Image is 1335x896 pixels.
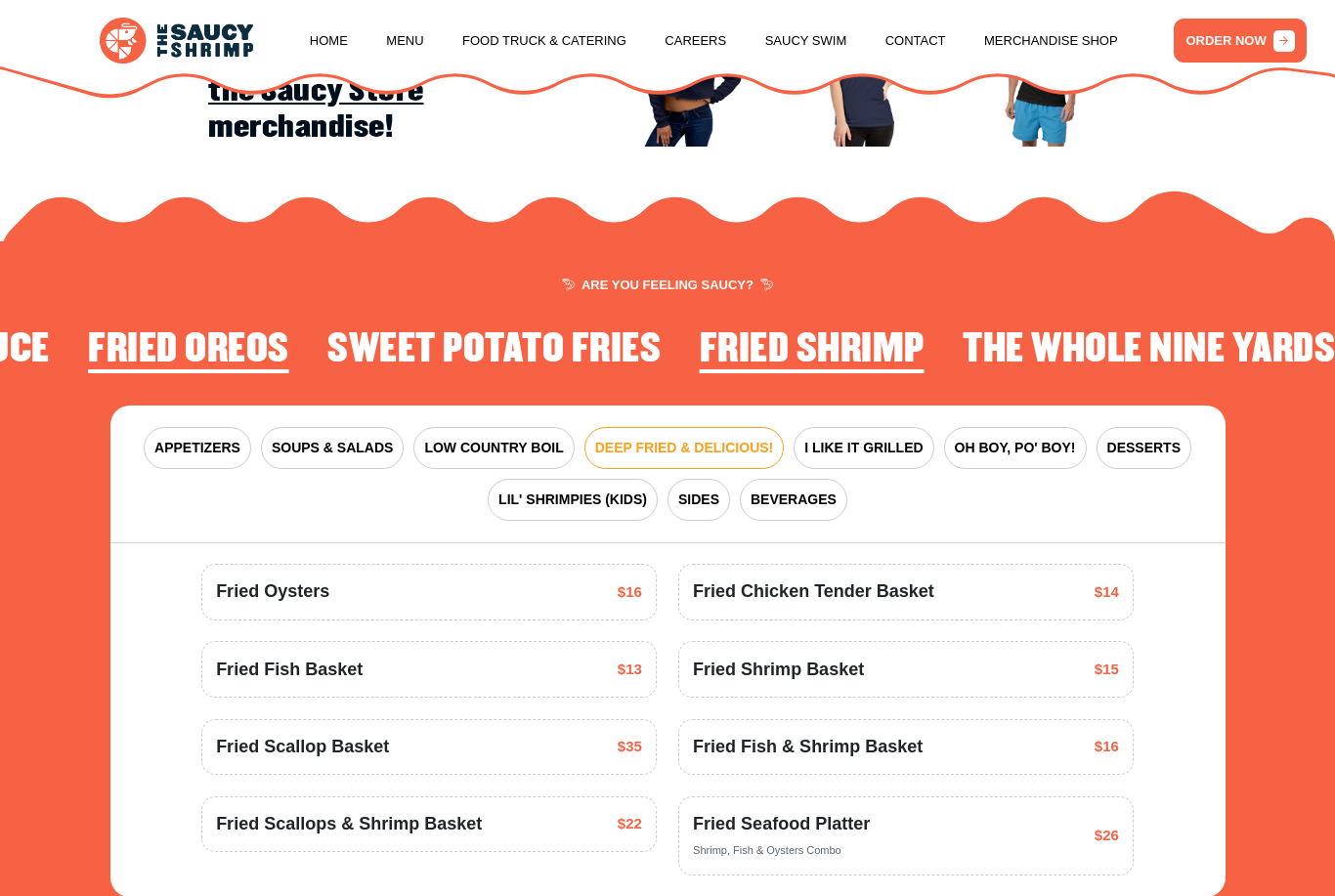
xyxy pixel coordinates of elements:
span: LOW COUNTRY BOIL [424,438,563,458]
span: Fried Scallop Basket [216,734,389,760]
a: Merchandise Shop [984,4,1118,78]
span: $16 [618,581,642,604]
a: ORDER NOW [1174,19,1308,63]
img: logo [100,18,254,64]
span: ARE YOU FEELING SAUCY? [562,278,773,291]
span: $13 [618,659,642,681]
button: I LIKE IT GRILLED [794,427,933,469]
li: 1 of 4 [700,328,925,377]
h2: Fried Oreos [88,328,289,372]
span: $14 [1095,581,1119,604]
span: Fried Scallops & Shrimp Basket [216,811,482,837]
span: Fried Seafood Platter [693,811,870,837]
button: LIL' SHRIMPIES (KIDS) [488,479,658,521]
span: Fried Oysters [216,578,329,605]
li: 4 of 4 [327,328,661,377]
button: SIDES [667,479,730,521]
button: DESSERTS [1097,427,1191,469]
h2: Fried Shrimp [700,328,925,372]
a: Home [310,4,348,78]
span: I LIKE IT GRILLED [804,438,923,458]
span: $22 [618,813,642,835]
li: 3 of 4 [88,328,289,377]
span: Fried Shrimp Basket [693,657,864,683]
button: BEVERAGES [740,479,847,521]
span: $16 [1095,736,1119,758]
a: Contact [885,4,946,78]
span: OH BOY, PO' BOY! [955,438,1076,458]
button: SOUPS & SALADS [261,427,404,469]
span: $15 [1095,659,1119,681]
span: $35 [618,736,642,758]
a: Saucy Swim [765,4,847,78]
span: APPETIZERS [154,438,240,458]
span: DEEP FRIED & DELICIOUS! [595,438,774,458]
span: Shrimp, Fish & Oysters Combo [693,844,841,856]
button: APPETIZERS [144,427,251,469]
span: DESSERTS [1107,438,1181,458]
span: Fried Fish & Shrimp Basket [693,734,923,760]
button: DEEP FRIED & DELICIOUS! [584,427,785,469]
a: Food Truck & Catering [462,4,626,78]
h2: Sweet Potato Fries [327,328,661,372]
span: SOUPS & SALADS [272,438,393,458]
a: Menu [386,4,423,78]
span: LIL' SHRIMPIES (KIDS) [498,490,647,510]
span: $26 [1095,825,1119,847]
span: Fried Fish Basket [216,657,363,683]
span: Fried Chicken Tender Basket [693,578,934,605]
a: Careers [665,4,726,78]
span: BEVERAGES [751,490,837,510]
button: OH BOY, PO' BOY! [944,427,1087,469]
button: LOW COUNTRY BOIL [413,427,574,469]
span: SIDES [678,490,719,510]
